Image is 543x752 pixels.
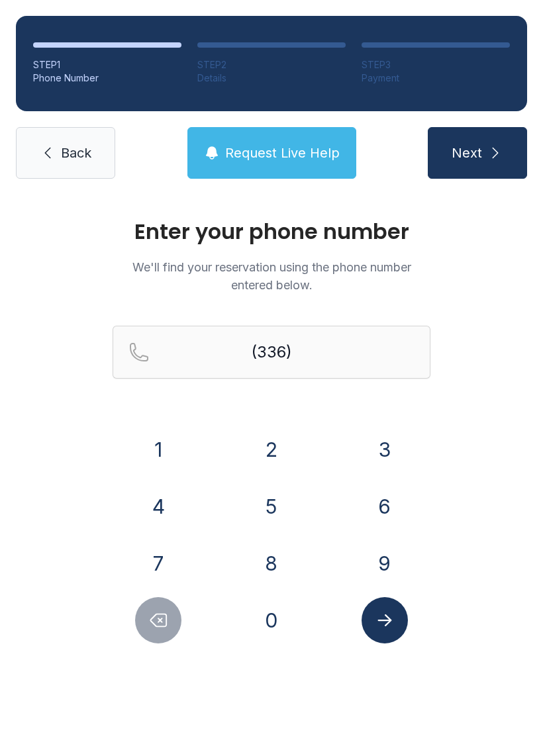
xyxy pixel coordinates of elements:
span: Next [452,144,482,162]
div: STEP 2 [197,58,346,71]
div: Phone Number [33,71,181,85]
button: 2 [248,426,295,473]
button: Delete number [135,597,181,643]
button: 3 [362,426,408,473]
button: 5 [248,483,295,530]
span: Request Live Help [225,144,340,162]
button: Submit lookup form [362,597,408,643]
button: 1 [135,426,181,473]
div: STEP 3 [362,58,510,71]
button: 4 [135,483,181,530]
div: Details [197,71,346,85]
p: We'll find your reservation using the phone number entered below. [113,258,430,294]
div: STEP 1 [33,58,181,71]
button: 6 [362,483,408,530]
h1: Enter your phone number [113,221,430,242]
span: Back [61,144,91,162]
button: 7 [135,540,181,587]
input: Reservation phone number [113,326,430,379]
button: 8 [248,540,295,587]
button: 0 [248,597,295,643]
button: 9 [362,540,408,587]
div: Payment [362,71,510,85]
